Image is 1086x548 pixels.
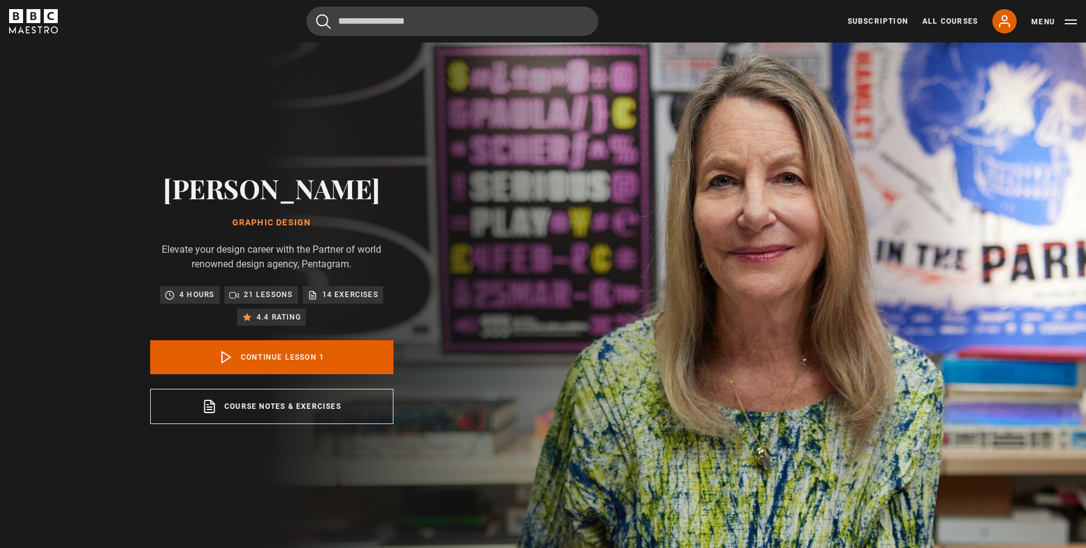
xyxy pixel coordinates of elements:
[150,389,393,424] a: Course notes & exercises
[848,16,908,27] a: Subscription
[1031,16,1077,28] button: Toggle navigation
[9,9,58,33] svg: BBC Maestro
[306,7,598,36] input: Search
[257,311,301,323] p: 4.4 rating
[150,242,393,272] p: Elevate your design career with the Partner of world renowned design agency, Pentagram.
[150,340,393,374] a: Continue lesson 1
[322,289,378,301] p: 14 exercises
[150,173,393,204] h2: [PERSON_NAME]
[150,218,393,228] h1: Graphic Design
[316,14,331,29] button: Submit the search query
[922,16,978,27] a: All Courses
[244,289,293,301] p: 21 lessons
[179,289,214,301] p: 4 hours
